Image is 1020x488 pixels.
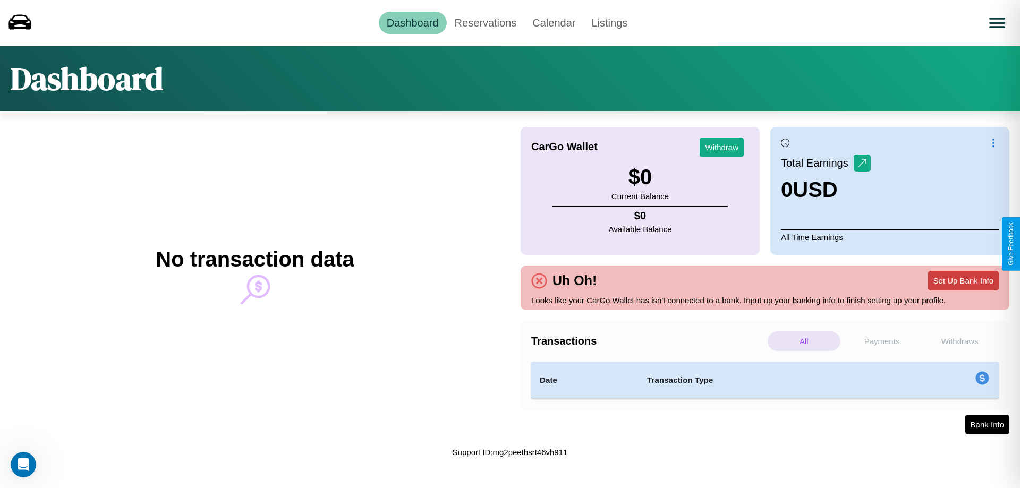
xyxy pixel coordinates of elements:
[547,273,602,288] h4: Uh Oh!
[583,12,635,34] a: Listings
[531,141,598,153] h4: CarGo Wallet
[531,335,765,347] h4: Transactions
[611,189,669,203] p: Current Balance
[609,222,672,236] p: Available Balance
[156,247,354,271] h2: No transaction data
[379,12,447,34] a: Dashboard
[1007,222,1015,266] div: Give Feedback
[781,178,871,202] h3: 0 USD
[700,138,744,157] button: Withdraw
[781,153,854,173] p: Total Earnings
[923,331,996,351] p: Withdraws
[531,293,999,307] p: Looks like your CarGo Wallet has isn't connected to a bank. Input up your banking info to finish ...
[453,445,568,459] p: Support ID: mg2peethsrt46vh911
[11,452,36,477] iframe: Intercom live chat
[781,229,999,244] p: All Time Earnings
[768,331,840,351] p: All
[965,415,1009,434] button: Bank Info
[540,374,630,387] h4: Date
[982,8,1012,38] button: Open menu
[609,210,672,222] h4: $ 0
[524,12,583,34] a: Calendar
[447,12,525,34] a: Reservations
[647,374,888,387] h4: Transaction Type
[11,57,163,100] h1: Dashboard
[846,331,919,351] p: Payments
[611,165,669,189] h3: $ 0
[531,362,999,399] table: simple table
[928,271,999,290] button: Set Up Bank Info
